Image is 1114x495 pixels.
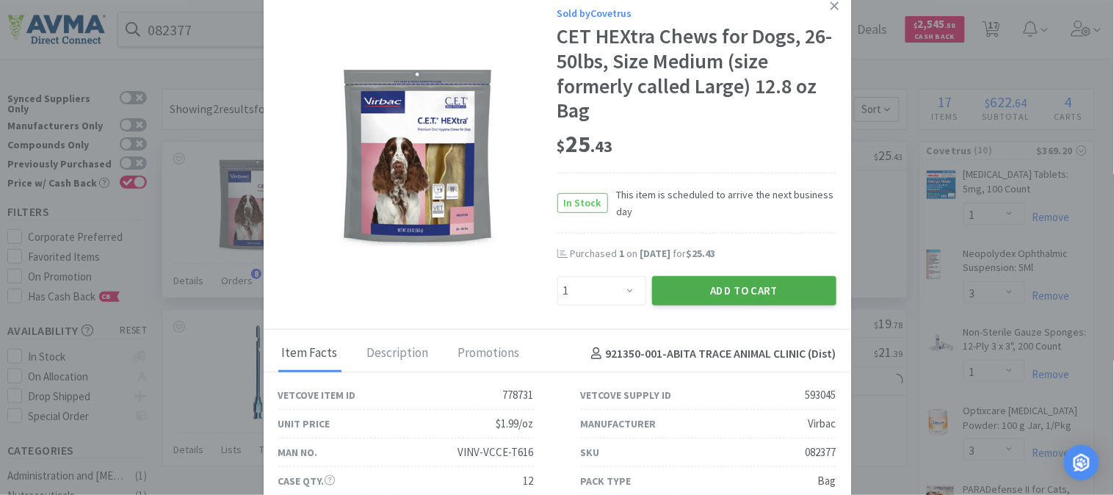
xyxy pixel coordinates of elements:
h4: 921350-001 - ABITA TRACE ANIMAL CLINIC (Dist) [585,344,836,364]
div: 082377 [806,444,836,461]
div: Pack Type [581,473,632,489]
span: This item is scheduled to arrive the next business day [608,187,836,220]
button: Add to Cart [652,276,836,306]
div: Item Facts [278,336,341,372]
div: Description [364,336,433,372]
div: Sold by Covetrus [557,5,836,21]
div: CET HEXtra Chews for Dogs, 26-50lbs, Size Medium (size formerly called Large) 12.8 oz Bag [557,24,836,123]
span: [DATE] [640,247,671,260]
div: 778731 [503,386,534,404]
div: 593045 [806,386,836,404]
div: Unit Price [278,416,330,432]
img: e5c56a3943ce40cb8eec92706e6655c3_593045.png [337,63,498,247]
div: Open Intercom Messenger [1064,445,1099,480]
div: Vetcove Item ID [278,387,356,403]
div: Promotions [455,336,524,372]
span: 1 [620,247,625,260]
div: Case Qty. [278,473,335,489]
span: 25 [557,129,613,159]
div: Purchased on for [571,247,836,261]
div: Virbac [809,415,836,433]
div: Man No. [278,444,318,460]
div: Manufacturer [581,416,657,432]
span: $ [557,136,566,156]
div: Vetcove Supply ID [581,387,672,403]
div: SKU [581,444,600,460]
span: . 43 [591,136,613,156]
div: VINV-VCCE-T616 [458,444,534,461]
span: In Stock [558,194,607,212]
div: 12 [524,472,534,490]
span: $25.43 [687,247,716,260]
div: Bag [818,472,836,490]
div: $1.99/oz [496,415,534,433]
